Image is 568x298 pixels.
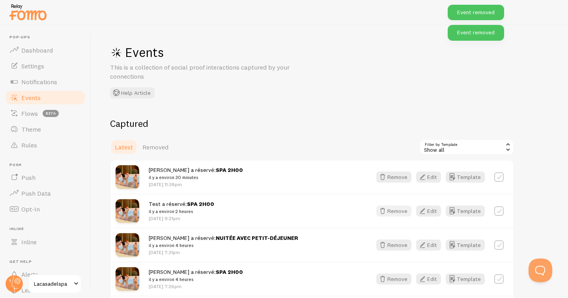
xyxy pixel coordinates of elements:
span: [PERSON_NAME] a réservé: [149,268,243,283]
strong: SPA 2H00 [216,166,243,174]
span: Theme [21,125,41,133]
h2: Captured [110,117,514,130]
a: Rules [5,137,86,153]
a: Edit [416,240,446,251]
button: Template [446,206,485,217]
button: Remove [376,172,411,183]
span: Push [21,174,35,181]
a: Edit [416,206,446,217]
span: Opt-In [21,205,40,213]
div: Event removed [448,25,504,40]
span: Rules [21,141,37,149]
small: il y a environ 30 minutes [149,174,243,181]
span: Dashboard [21,46,53,54]
a: Notifications [5,74,86,90]
span: Get Help [9,259,86,264]
button: Edit [416,172,441,183]
img: fomo-relay-logo-orange.svg [8,2,48,22]
span: Flows [21,109,38,117]
p: This is a collection of social proof interactions captured by your connections [110,63,299,81]
a: Lacasadelspa [28,274,82,293]
span: Settings [21,62,44,70]
a: Events [5,90,86,106]
a: Inline [5,234,86,250]
p: [DATE] 11:38pm [149,181,243,188]
span: Push Data [21,189,51,197]
p: [DATE] 7:31pm [149,249,298,256]
div: Event removed [448,5,504,20]
button: Help Article [110,87,155,98]
button: Edit [416,240,441,251]
span: Lacasadelspa [34,279,71,289]
button: Edit [416,206,441,217]
button: Template [446,240,485,251]
button: Template [446,172,485,183]
a: Latest [110,139,138,155]
a: Push Data [5,185,86,201]
h1: Events [110,44,347,60]
span: Removed [142,143,168,151]
span: [PERSON_NAME] a réservé: [149,234,298,249]
strong: NUITÉE AVEC PETIT-DÉJEUNER [216,234,298,241]
span: beta [43,110,59,117]
a: Push [5,170,86,185]
img: JOpoTQpMQdKqJyeqOGZh [116,165,139,189]
p: [DATE] 7:26pm [149,283,243,290]
a: Flows beta [5,106,86,121]
span: Inline [9,226,86,232]
iframe: Help Scout Beacon - Open [529,258,552,282]
span: Test a réservé: [149,200,214,215]
span: Notifications [21,78,57,86]
button: Remove [376,273,411,285]
a: Opt-In [5,201,86,217]
span: Push [9,162,86,168]
strong: SPA 2H00 [187,200,214,207]
a: Edit [416,273,446,285]
span: Alerts [21,270,38,278]
span: [PERSON_NAME] a réservé: [149,166,243,181]
img: JOpoTQpMQdKqJyeqOGZh [116,199,139,223]
img: JOpoTQpMQdKqJyeqOGZh [116,267,139,291]
a: Theme [5,121,86,137]
strong: SPA 2H00 [216,268,243,275]
span: Pop-ups [9,35,86,40]
a: Dashboard [5,42,86,58]
small: il y a environ 2 heures [149,208,214,215]
span: Events [21,94,41,102]
p: [DATE] 9:21pm [149,215,214,222]
span: Latest [115,143,133,151]
button: Template [446,273,485,285]
span: Inline [21,238,37,246]
a: Settings [5,58,86,74]
div: Show all [419,139,514,155]
img: JOpoTQpMQdKqJyeqOGZh [116,233,139,257]
a: Edit [416,172,446,183]
small: il y a environ 4 heures [149,242,298,249]
button: Edit [416,273,441,285]
button: Remove [376,240,411,251]
small: il y a environ 4 heures [149,276,243,283]
a: Removed [138,139,173,155]
a: Alerts [5,266,86,282]
button: Remove [376,206,411,217]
